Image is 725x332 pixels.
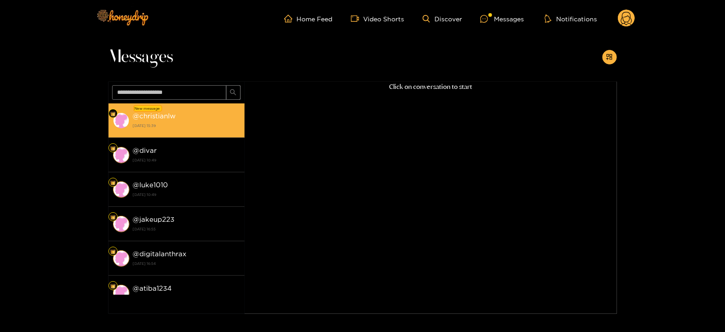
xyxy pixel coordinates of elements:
span: video-camera [351,15,364,23]
img: Fan Level [110,180,116,186]
span: home [284,15,297,23]
strong: @ jakeup223 [133,215,175,223]
img: Fan Level [110,215,116,220]
img: Fan Level [110,111,116,117]
strong: @ digitalanthrax [133,250,187,258]
strong: @ christianlw [133,112,176,120]
p: Click on conversation to start [245,82,617,92]
span: search [230,89,237,97]
div: Messages [480,14,524,24]
strong: @ atiba1234 [133,284,172,292]
button: Notifications [542,14,600,23]
a: Video Shorts [351,15,404,23]
strong: [DATE] 16:55 [133,225,240,233]
img: conversation [113,181,129,198]
strong: [DATE] 16:54 [133,259,240,268]
img: conversation [113,147,129,163]
a: Home Feed [284,15,333,23]
img: conversation [113,216,129,232]
img: conversation [113,112,129,129]
div: New message [133,105,162,112]
strong: @ divar [133,146,157,154]
strong: [DATE] 16:54 [133,294,240,302]
strong: [DATE] 10:49 [133,190,240,199]
strong: @ luke1010 [133,181,168,189]
img: conversation [113,250,129,267]
img: Fan Level [110,249,116,254]
img: Fan Level [110,146,116,151]
span: appstore-add [606,54,613,61]
strong: [DATE] 15:39 [133,122,240,130]
img: conversation [113,285,129,301]
a: Discover [423,15,462,23]
img: Fan Level [110,283,116,289]
button: search [226,85,241,100]
strong: [DATE] 10:49 [133,156,240,164]
button: appstore-add [602,50,617,64]
span: Messages [109,46,173,68]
